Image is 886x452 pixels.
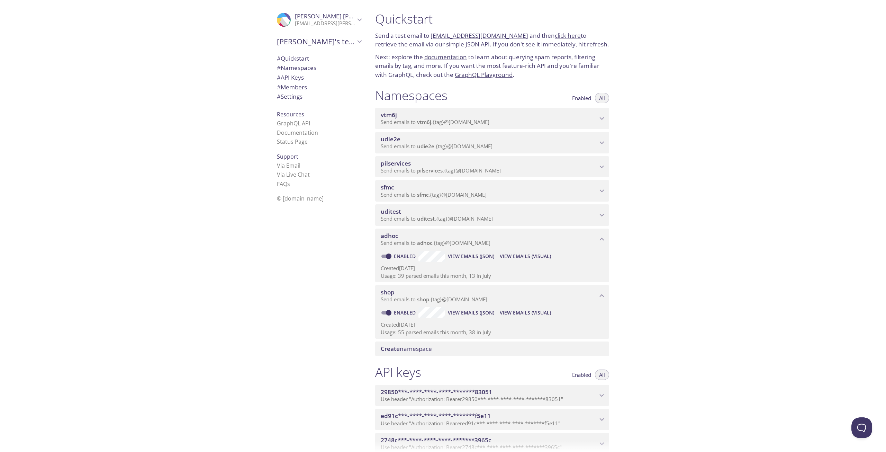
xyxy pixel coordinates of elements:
[375,364,421,380] h1: API keys
[375,180,609,202] div: sfmc namespace
[381,329,604,336] p: Usage: 55 parsed emails this month, 38 in July
[375,229,609,250] div: adhoc namespace
[271,8,367,31] div: Martijn van Poppel
[455,71,513,79] a: GraphQL Playground
[375,204,609,226] div: uditest namespace
[595,93,609,103] button: All
[497,307,554,318] button: View Emails (Visual)
[417,167,443,174] span: pilservices
[287,180,290,188] span: s
[497,251,554,262] button: View Emails (Visual)
[277,54,281,62] span: #
[277,110,304,118] span: Resources
[277,153,298,160] span: Support
[375,108,609,129] div: vtm6j namespace
[381,288,395,296] span: shop
[375,132,609,153] div: udie2e namespace
[381,345,432,353] span: namespace
[375,88,447,103] h1: Namespaces
[381,143,492,150] span: Send emails to . {tag} @[DOMAIN_NAME]
[568,93,595,103] button: Enabled
[375,342,609,356] div: Create namespace
[595,370,609,380] button: All
[375,156,609,178] div: pilservices namespace
[393,309,418,316] a: Enabled
[381,345,400,353] span: Create
[381,239,490,246] span: Send emails to . {tag} @[DOMAIN_NAME]
[277,64,316,72] span: Namespaces
[295,12,390,20] span: [PERSON_NAME] [PERSON_NAME]
[381,159,411,167] span: pilservices
[271,82,367,92] div: Members
[277,180,290,188] a: FAQ
[393,253,418,259] a: Enabled
[417,143,434,150] span: udie2e
[277,195,324,202] span: © [DOMAIN_NAME]
[375,285,609,307] div: shop namespace
[277,37,355,46] span: [PERSON_NAME]'s team
[277,92,281,100] span: #
[445,251,497,262] button: View Emails (JSON)
[417,296,429,303] span: shop
[277,171,310,178] a: Via Live Chat
[500,309,551,317] span: View Emails (Visual)
[381,183,394,191] span: sfmc
[271,63,367,73] div: Namespaces
[277,73,304,81] span: API Keys
[277,54,309,62] span: Quickstart
[375,11,609,27] h1: Quickstart
[500,252,551,260] span: View Emails (Visual)
[381,232,398,240] span: adhoc
[381,265,604,272] p: Created [DATE]
[295,20,355,27] p: [EMAIL_ADDRESS][PERSON_NAME][DOMAIN_NAME]
[277,162,300,169] a: Via Email
[417,118,431,125] span: vtm6j
[381,321,604,328] p: Created [DATE]
[381,215,493,222] span: Send emails to . {tag} @[DOMAIN_NAME]
[277,73,281,81] span: #
[271,92,367,101] div: Team Settings
[277,64,281,72] span: #
[277,129,318,136] a: Documentation
[417,215,435,222] span: uditest
[851,417,872,438] iframe: Help Scout Beacon - Open
[568,370,595,380] button: Enabled
[277,119,310,127] a: GraphQL API
[445,307,497,318] button: View Emails (JSON)
[424,53,467,61] a: documentation
[271,33,367,51] div: Jorgen's team
[417,191,428,198] span: sfmc
[277,83,281,91] span: #
[271,54,367,63] div: Quickstart
[381,135,400,143] span: udie2e
[375,53,609,79] p: Next: explore the to learn about querying spam reports, filtering emails by tag, and more. If you...
[271,73,367,82] div: API Keys
[277,92,302,100] span: Settings
[375,31,609,49] p: Send a test email to and then to retrieve the email via our simple JSON API. If you don't see it ...
[381,118,489,125] span: Send emails to . {tag} @[DOMAIN_NAME]
[448,309,494,317] span: View Emails (JSON)
[381,296,487,303] span: Send emails to . {tag} @[DOMAIN_NAME]
[381,272,604,280] p: Usage: 39 parsed emails this month, 13 in July
[381,111,397,119] span: vtm6j
[448,252,494,260] span: View Emails (JSON)
[381,167,501,174] span: Send emails to . {tag} @[DOMAIN_NAME]
[277,138,308,145] a: Status Page
[417,239,432,246] span: adhoc
[555,32,581,39] a: click here
[277,83,307,91] span: Members
[381,191,487,198] span: Send emails to . {tag} @[DOMAIN_NAME]
[381,207,401,215] span: uditest
[431,32,528,39] a: [EMAIL_ADDRESS][DOMAIN_NAME]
